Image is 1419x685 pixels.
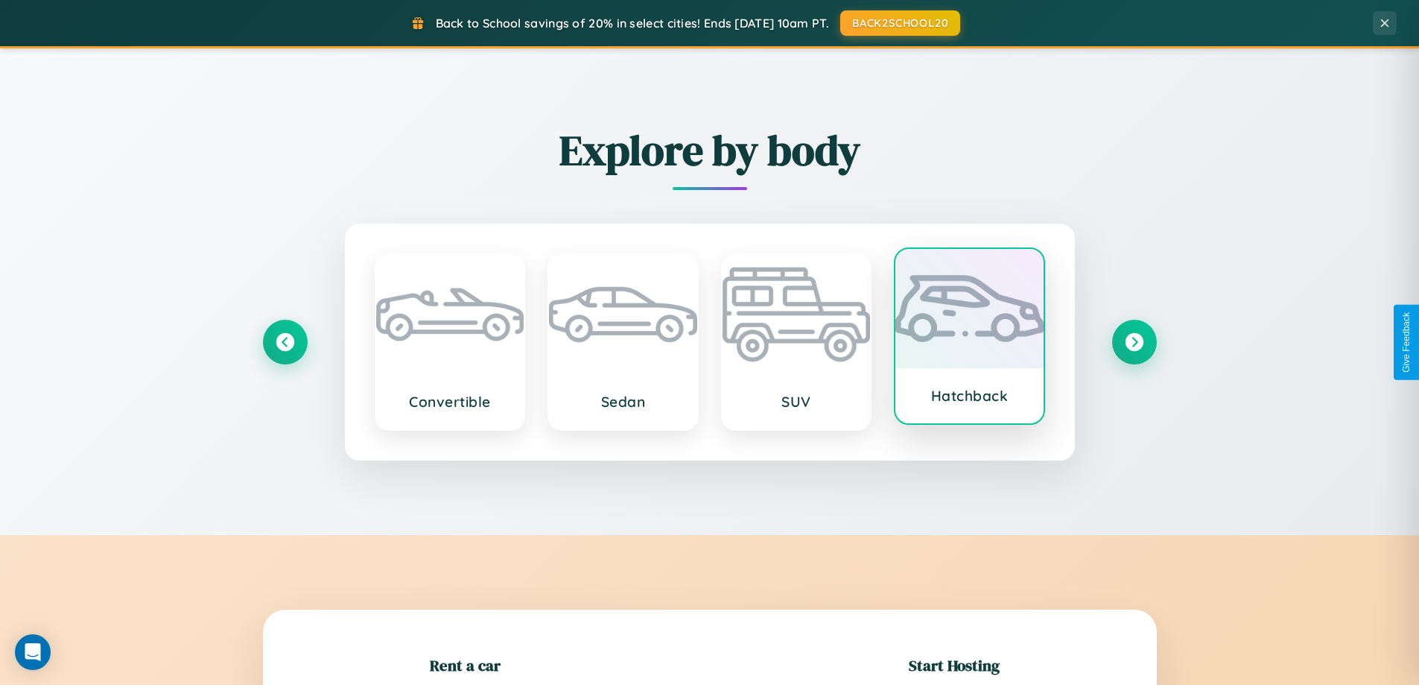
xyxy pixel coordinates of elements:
h3: SUV [737,393,856,411]
h2: Rent a car [430,654,501,676]
div: Open Intercom Messenger [15,634,51,670]
h2: Start Hosting [909,654,1000,676]
button: BACK2SCHOOL20 [840,10,960,36]
h3: Hatchback [910,387,1029,405]
h3: Sedan [564,393,682,411]
h3: Convertible [391,393,509,411]
span: Back to School savings of 20% in select cities! Ends [DATE] 10am PT. [436,16,829,31]
div: Give Feedback [1401,312,1412,373]
h2: Explore by body [263,121,1157,179]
